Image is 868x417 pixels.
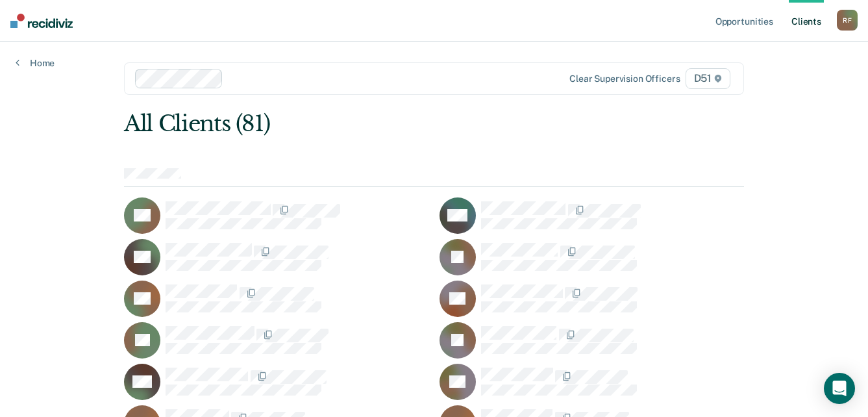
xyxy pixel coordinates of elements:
[686,68,730,89] span: D51
[10,14,73,28] img: Recidiviz
[124,110,620,137] div: All Clients (81)
[569,73,680,84] div: Clear supervision officers
[824,373,855,404] div: Open Intercom Messenger
[16,57,55,69] a: Home
[837,10,858,31] div: R F
[837,10,858,31] button: RF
